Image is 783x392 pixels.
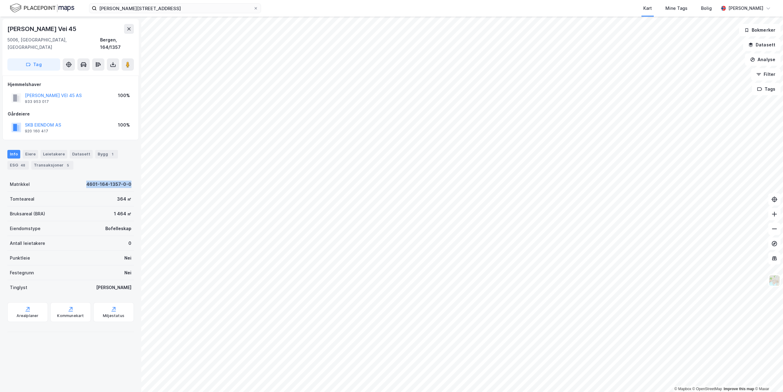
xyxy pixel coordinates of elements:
[701,5,712,12] div: Bolig
[7,24,78,34] div: [PERSON_NAME] Vei 45
[31,161,73,170] div: Transaksjoner
[7,36,100,51] div: 5006, [GEOGRAPHIC_DATA], [GEOGRAPHIC_DATA]
[103,313,124,318] div: Miljøstatus
[8,81,134,88] div: Hjemmelshaver
[10,195,34,203] div: Tomteareal
[10,210,45,218] div: Bruksareal (BRA)
[728,5,763,12] div: [PERSON_NAME]
[724,387,754,391] a: Improve this map
[23,150,38,159] div: Eiere
[8,110,134,118] div: Gårdeiere
[124,269,131,276] div: Nei
[105,225,131,232] div: Bofelleskap
[19,162,26,168] div: 48
[118,92,130,99] div: 100%
[769,275,780,286] img: Z
[95,150,118,159] div: Bygg
[17,313,38,318] div: Arealplaner
[117,195,131,203] div: 364 ㎡
[7,58,60,71] button: Tag
[41,150,67,159] div: Leietakere
[128,240,131,247] div: 0
[114,210,131,218] div: 1 464 ㎡
[57,313,84,318] div: Kommunekart
[70,150,93,159] div: Datasett
[665,5,688,12] div: Mine Tags
[124,254,131,262] div: Nei
[739,24,781,36] button: Bokmerker
[10,240,45,247] div: Antall leietakere
[745,53,781,66] button: Analyse
[96,284,131,291] div: [PERSON_NAME]
[65,162,71,168] div: 5
[97,4,253,13] input: Søk på adresse, matrikkel, gårdeiere, leietakere eller personer
[10,269,34,276] div: Festegrunn
[751,68,781,80] button: Filter
[752,83,781,95] button: Tags
[752,363,783,392] iframe: Chat Widget
[86,181,131,188] div: 4601-164-1357-0-0
[10,181,30,188] div: Matrikkel
[743,39,781,51] button: Datasett
[109,151,115,157] div: 1
[100,36,134,51] div: Bergen, 164/1357
[692,387,722,391] a: OpenStreetMap
[7,161,29,170] div: ESG
[10,3,74,14] img: logo.f888ab2527a4732fd821a326f86c7f29.svg
[10,254,30,262] div: Punktleie
[25,129,48,134] div: 920 160 417
[674,387,691,391] a: Mapbox
[10,225,41,232] div: Eiendomstype
[118,121,130,129] div: 100%
[25,99,49,104] div: 933 953 017
[10,284,27,291] div: Tinglyst
[7,150,20,159] div: Info
[643,5,652,12] div: Kart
